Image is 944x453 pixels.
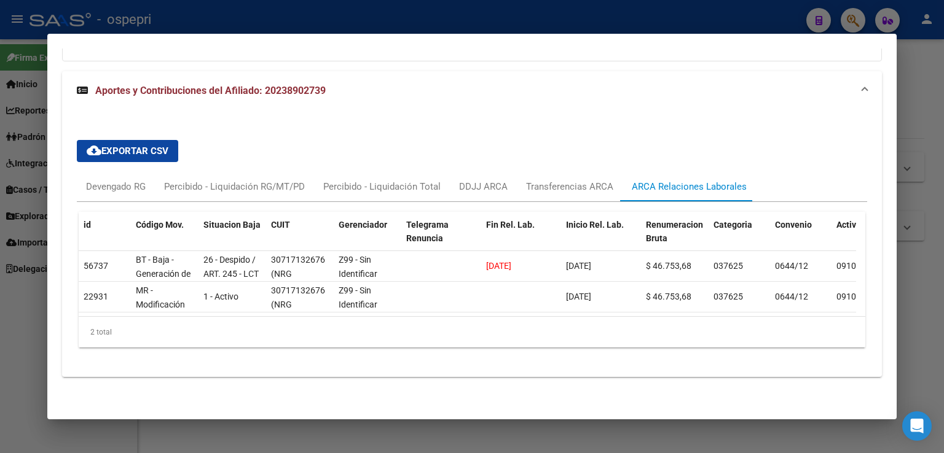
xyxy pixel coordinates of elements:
[641,212,709,266] datatable-header-cell: Renumeracion Bruta
[84,292,108,301] span: 22931
[87,145,168,157] span: Exportar CSV
[486,261,511,271] span: [DATE]
[87,143,101,158] mat-icon: cloud_download
[84,220,91,230] span: id
[86,180,146,193] div: Devengado RG
[271,269,324,320] span: (NRG SERVICIOS PETROLEROS S.A.)
[836,261,866,271] span: 091000
[646,261,691,271] span: $ 46.753,68
[902,411,932,441] div: Open Intercom Messenger
[836,292,866,301] span: 091000
[339,285,377,309] span: Z99 - Sin Identificar
[486,220,535,230] span: Fin Rel. Lab.
[566,220,624,230] span: Inicio Rel. Lab.
[77,140,178,162] button: Exportar CSV
[709,212,770,266] datatable-header-cell: Categoria
[714,261,743,271] span: 037625
[714,292,743,301] span: 037625
[775,261,808,271] span: 0644/12
[323,180,441,193] div: Percibido - Liquidación Total
[646,220,703,244] span: Renumeracion Bruta
[84,261,108,271] span: 56737
[481,212,561,266] datatable-header-cell: Fin Rel. Lab.
[459,180,508,193] div: DDJJ ARCA
[646,292,691,301] span: $ 46.753,68
[401,212,481,266] datatable-header-cell: Telegrama Renuncia
[526,180,613,193] div: Transferencias ARCA
[79,212,131,266] datatable-header-cell: id
[770,212,832,266] datatable-header-cell: Convenio
[836,220,873,230] span: Actividad
[203,255,259,279] span: 26 - Despido / ART. 245 - LCT
[339,220,387,230] span: Gerenciador
[136,255,191,293] span: BT - Baja - Generación de Clave
[775,220,812,230] span: Convenio
[203,220,261,230] span: Situacion Baja
[775,292,808,301] span: 0644/12
[136,220,184,230] span: Código Mov.
[164,180,305,193] div: Percibido - Liquidación RG/MT/PD
[632,180,747,193] div: ARCA Relaciones Laborales
[271,300,324,351] span: (NRG SERVICIOS PETROLEROS S.A.)
[199,212,266,266] datatable-header-cell: Situacion Baja
[832,212,893,266] datatable-header-cell: Actividad
[271,253,325,267] div: 30717132676
[334,212,401,266] datatable-header-cell: Gerenciador
[566,261,591,271] span: [DATE]
[136,285,194,351] span: MR - Modificación de datos en la relación CUIT –CUIL
[131,212,199,266] datatable-header-cell: Código Mov.
[62,110,882,377] div: Aportes y Contribuciones del Afiliado: 20238902739
[406,220,449,244] span: Telegrama Renuncia
[339,255,377,279] span: Z99 - Sin Identificar
[203,292,238,301] span: 1 - Activo
[271,220,290,230] span: CUIT
[566,292,591,301] span: [DATE]
[561,212,641,266] datatable-header-cell: Inicio Rel. Lab.
[714,220,752,230] span: Categoria
[79,317,865,347] div: 2 total
[62,71,882,110] mat-expansion-panel-header: Aportes y Contribuciones del Afiliado: 20238902739
[266,212,334,266] datatable-header-cell: CUIT
[271,284,325,298] div: 30717132676
[95,85,326,96] span: Aportes y Contribuciones del Afiliado: 20238902739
